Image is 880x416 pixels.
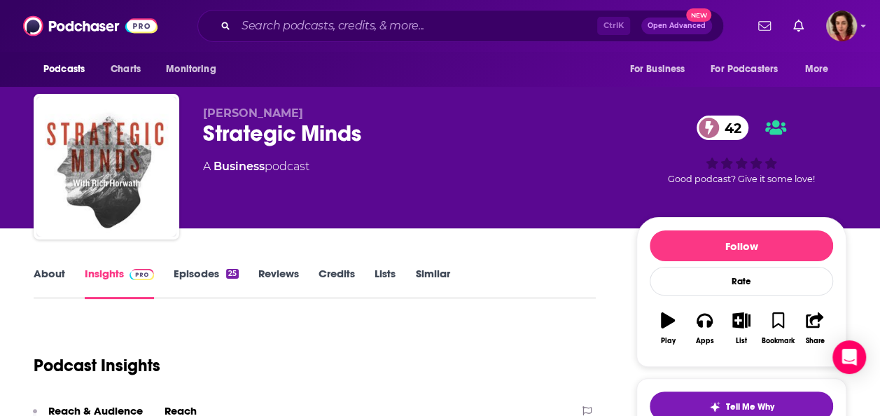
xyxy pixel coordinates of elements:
[762,337,795,345] div: Bookmark
[375,267,396,299] a: Lists
[130,269,154,280] img: Podchaser Pro
[711,60,778,79] span: For Podcasters
[723,303,760,354] button: List
[805,337,824,345] div: Share
[43,60,85,79] span: Podcasts
[203,158,309,175] div: A podcast
[236,15,597,37] input: Search podcasts, credits, & more...
[319,267,355,299] a: Credits
[650,230,833,261] button: Follow
[166,60,216,79] span: Monitoring
[102,56,149,83] a: Charts
[736,337,747,345] div: List
[620,56,702,83] button: open menu
[174,267,239,299] a: Episodes25
[650,303,686,354] button: Play
[701,56,798,83] button: open menu
[111,60,141,79] span: Charts
[34,267,65,299] a: About
[650,267,833,296] div: Rate
[760,303,796,354] button: Bookmark
[641,18,712,34] button: Open AdvancedNew
[696,337,714,345] div: Apps
[795,56,846,83] button: open menu
[85,267,154,299] a: InsightsPodchaser Pro
[636,106,846,193] div: 42Good podcast? Give it some love!
[726,401,774,412] span: Tell Me Why
[753,14,776,38] a: Show notifications dropdown
[788,14,809,38] a: Show notifications dropdown
[668,174,815,184] span: Good podcast? Give it some love!
[686,303,722,354] button: Apps
[826,11,857,41] span: Logged in as hdrucker
[648,22,706,29] span: Open Advanced
[797,303,833,354] button: Share
[686,8,711,22] span: New
[156,56,234,83] button: open menu
[826,11,857,41] button: Show profile menu
[661,337,676,345] div: Play
[697,116,748,140] a: 42
[805,60,829,79] span: More
[34,355,160,376] h1: Podcast Insights
[258,267,299,299] a: Reviews
[415,267,449,299] a: Similar
[711,116,748,140] span: 42
[832,340,866,374] div: Open Intercom Messenger
[629,60,685,79] span: For Business
[197,10,724,42] div: Search podcasts, credits, & more...
[36,97,176,237] img: Strategic Minds
[214,160,265,173] a: Business
[226,269,239,279] div: 25
[597,17,630,35] span: Ctrl K
[203,106,303,120] span: [PERSON_NAME]
[23,13,158,39] img: Podchaser - Follow, Share and Rate Podcasts
[826,11,857,41] img: User Profile
[34,56,103,83] button: open menu
[709,401,720,412] img: tell me why sparkle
